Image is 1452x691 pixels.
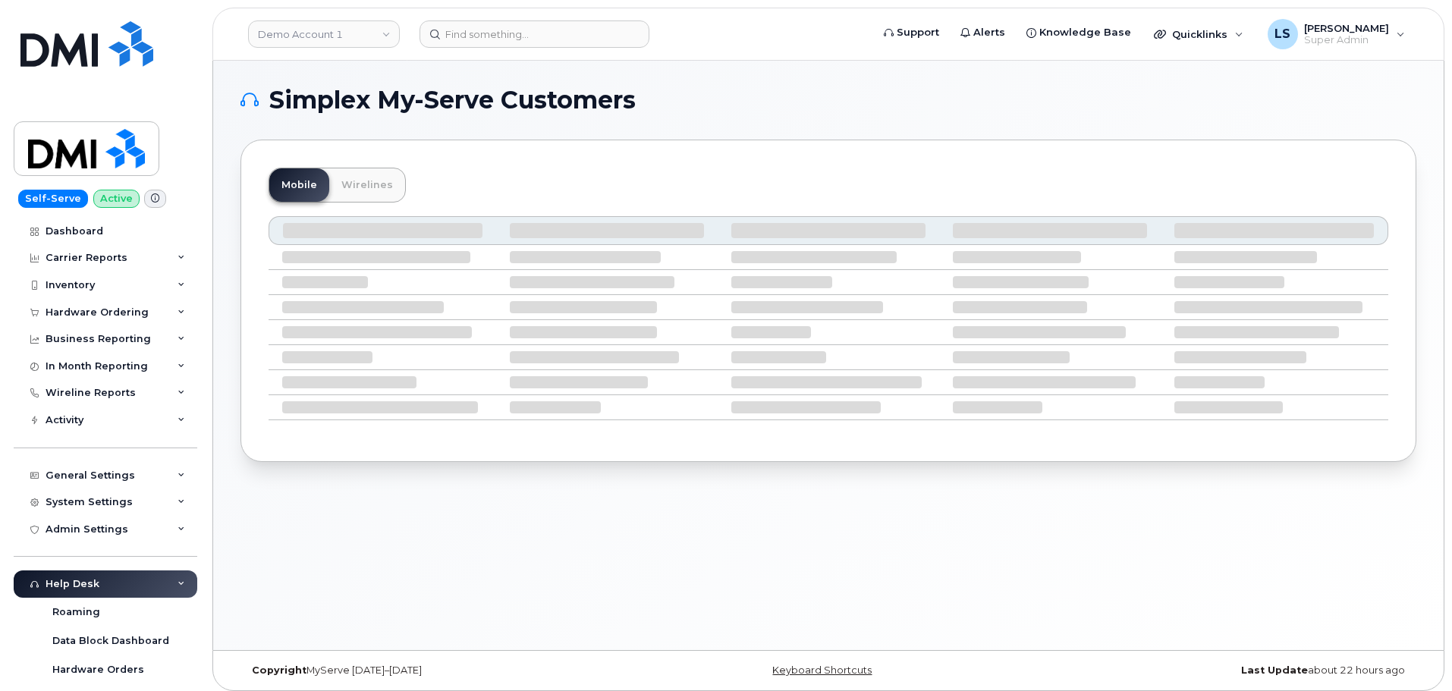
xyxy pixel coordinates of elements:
[269,168,329,202] a: Mobile
[252,664,306,676] strong: Copyright
[329,168,405,202] a: Wirelines
[269,89,636,112] span: Simplex My-Serve Customers
[240,664,633,677] div: MyServe [DATE]–[DATE]
[1024,664,1416,677] div: about 22 hours ago
[772,664,872,676] a: Keyboard Shortcuts
[1241,664,1308,676] strong: Last Update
